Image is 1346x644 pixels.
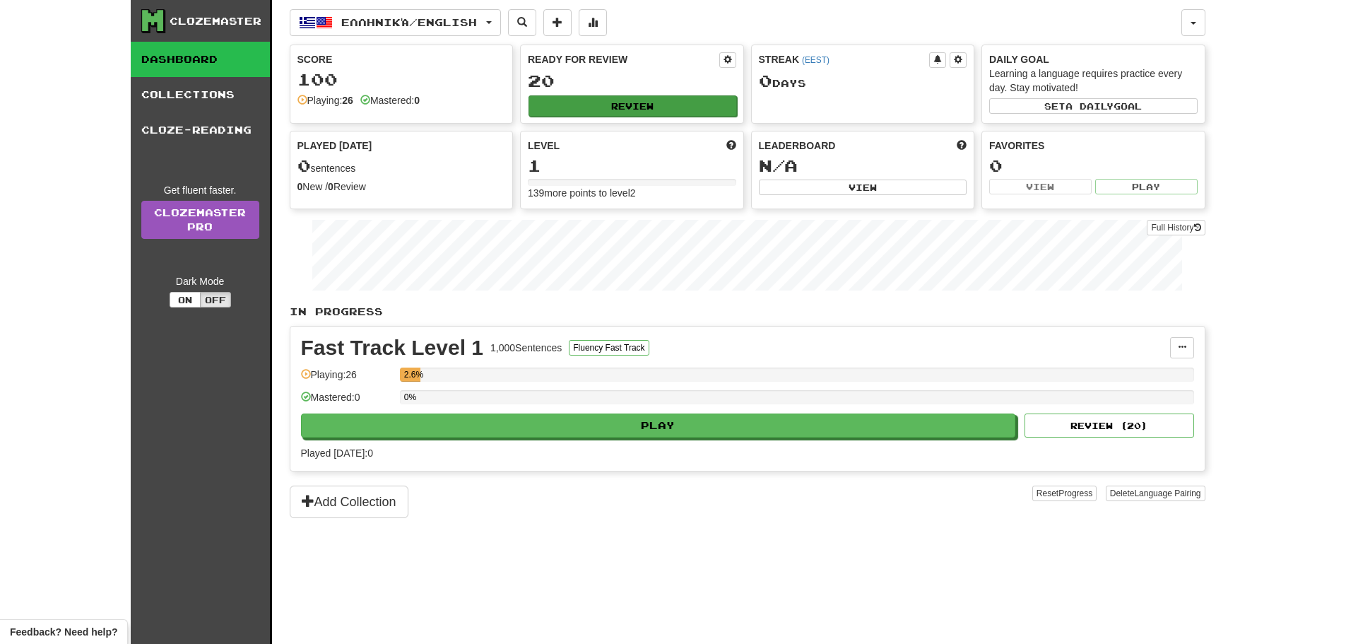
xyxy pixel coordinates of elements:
span: 0 [297,156,311,175]
a: ClozemasterPro [141,201,259,239]
button: Search sentences [508,9,536,36]
span: Score more points to level up [726,139,736,153]
span: Level [528,139,560,153]
div: Clozemaster [170,14,261,28]
a: (EEST) [802,55,830,65]
a: Dashboard [131,42,270,77]
button: Ελληνικά/English [290,9,501,36]
div: Playing: [297,93,353,107]
span: This week in points, UTC [957,139,967,153]
button: View [989,179,1092,194]
span: Open feedback widget [10,625,117,639]
button: Review (20) [1025,414,1194,438]
button: Add Collection [290,486,408,518]
span: Progress [1058,488,1092,498]
button: More stats [579,9,607,36]
div: Favorites [989,139,1198,153]
button: View [759,180,967,195]
div: New / Review [297,180,506,194]
div: Get fluent faster. [141,183,259,197]
button: Seta dailygoal [989,98,1198,114]
div: Fast Track Level 1 [301,337,484,358]
div: sentences [297,157,506,175]
span: N/A [759,156,798,175]
span: Leaderboard [759,139,836,153]
div: 1 [528,157,736,175]
div: Streak [759,52,930,66]
div: 2.6% [404,368,420,382]
div: Mastered: [360,93,420,107]
a: Collections [131,77,270,112]
button: Add sentence to collection [543,9,572,36]
strong: 26 [342,95,353,106]
a: Cloze-Reading [131,112,270,148]
p: In Progress [290,305,1205,319]
div: Mastered: 0 [301,390,393,414]
span: 0 [759,71,772,90]
button: DeleteLanguage Pairing [1106,486,1205,501]
div: 20 [528,72,736,90]
span: a daily [1065,101,1114,111]
button: ResetProgress [1032,486,1097,501]
div: Ready for Review [528,52,719,66]
button: Off [200,292,231,308]
div: Playing: 26 [301,368,393,391]
div: 139 more points to level 2 [528,186,736,200]
button: Play [301,414,1016,438]
button: Review [529,95,737,117]
strong: 0 [297,181,303,192]
strong: 0 [414,95,420,106]
div: Day s [759,72,967,90]
span: Ελληνικά / English [341,16,477,28]
div: Daily Goal [989,52,1198,66]
span: Played [DATE]: 0 [301,447,373,459]
strong: 0 [328,181,333,192]
div: 0 [989,157,1198,175]
div: Learning a language requires practice every day. Stay motivated! [989,66,1198,95]
button: Fluency Fast Track [569,340,649,356]
button: On [170,292,201,308]
span: Played [DATE] [297,139,372,153]
div: 1,000 Sentences [490,341,562,355]
div: Score [297,52,506,66]
button: Full History [1147,220,1205,235]
button: Play [1095,179,1198,194]
div: Dark Mode [141,274,259,288]
div: 100 [297,71,506,88]
span: Language Pairing [1134,488,1200,498]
